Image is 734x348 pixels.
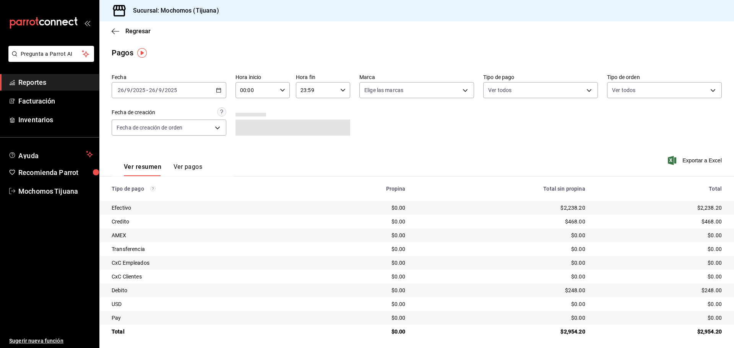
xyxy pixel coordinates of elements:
[598,204,722,212] div: $2,238.20
[112,74,226,80] label: Fecha
[18,167,93,178] span: Recomienda Parrot
[598,314,722,322] div: $0.00
[312,204,406,212] div: $0.00
[8,46,94,62] button: Pregunta a Parrot AI
[18,96,93,106] span: Facturación
[18,115,93,125] span: Inventarios
[598,245,722,253] div: $0.00
[5,55,94,63] a: Pregunta a Parrot AI
[598,186,722,192] div: Total
[312,218,406,225] div: $0.00
[112,300,300,308] div: USD
[124,87,127,93] span: /
[598,259,722,267] div: $0.00
[124,163,161,176] button: Ver resumen
[112,286,300,294] div: Debito
[312,300,406,308] div: $0.00
[296,74,350,80] label: Hora fin
[174,163,202,176] button: Ver pagos
[112,204,300,212] div: Efectivo
[418,259,585,267] div: $0.00
[312,259,406,267] div: $0.00
[130,87,133,93] span: /
[312,231,406,239] div: $0.00
[607,74,722,80] label: Tipo de orden
[418,286,585,294] div: $248.00
[112,273,300,280] div: CxC Clientes
[112,328,300,335] div: Total
[418,186,585,192] div: Total sin propina
[312,245,406,253] div: $0.00
[156,87,158,93] span: /
[418,231,585,239] div: $0.00
[312,328,406,335] div: $0.00
[598,273,722,280] div: $0.00
[418,245,585,253] div: $0.00
[112,186,300,192] div: Tipo de pago
[150,186,156,191] svg: Los pagos realizados con Pay y otras terminales son montos brutos.
[112,314,300,322] div: Pay
[112,231,300,239] div: AMEX
[117,87,124,93] input: --
[359,74,474,80] label: Marca
[112,259,300,267] div: CxC Empleados
[18,77,93,87] span: Reportes
[598,231,722,239] div: $0.00
[598,328,722,335] div: $2,954.20
[312,186,406,192] div: Propina
[669,156,722,165] button: Exportar a Excel
[418,204,585,212] div: $2,238.20
[112,218,300,225] div: Credito
[488,86,512,94] span: Ver todos
[158,87,162,93] input: --
[133,87,146,93] input: ----
[364,86,403,94] span: Elige las marcas
[125,28,151,35] span: Regresar
[18,150,83,159] span: Ayuda
[598,218,722,225] div: $468.00
[418,273,585,280] div: $0.00
[18,186,93,196] span: Mochomos Tijuana
[9,337,93,345] span: Sugerir nueva función
[312,273,406,280] div: $0.00
[612,86,635,94] span: Ver todos
[312,314,406,322] div: $0.00
[418,328,585,335] div: $2,954.20
[162,87,164,93] span: /
[124,163,202,176] div: navigation tabs
[112,108,155,117] div: Fecha de creación
[598,286,722,294] div: $248.00
[21,50,82,58] span: Pregunta a Parrot AI
[149,87,156,93] input: --
[164,87,177,93] input: ----
[235,74,290,80] label: Hora inicio
[418,314,585,322] div: $0.00
[112,28,151,35] button: Regresar
[84,20,90,26] button: open_drawer_menu
[598,300,722,308] div: $0.00
[418,300,585,308] div: $0.00
[418,218,585,225] div: $468.00
[312,286,406,294] div: $0.00
[137,48,147,58] img: Tooltip marker
[127,6,219,15] h3: Sucursal: Mochomos (Tijuana)
[127,87,130,93] input: --
[112,47,133,58] div: Pagos
[112,245,300,253] div: Transferencia
[483,74,598,80] label: Tipo de pago
[146,87,148,93] span: -
[117,124,182,131] span: Fecha de creación de orden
